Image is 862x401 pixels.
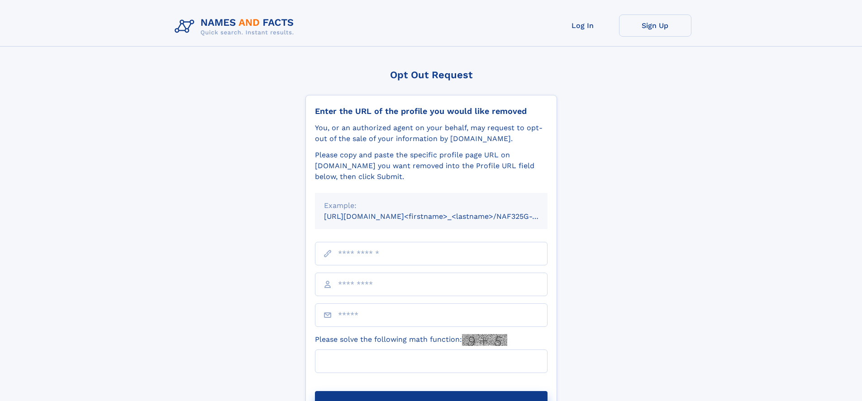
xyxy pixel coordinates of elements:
[315,334,507,346] label: Please solve the following math function:
[619,14,691,37] a: Sign Up
[315,123,548,144] div: You, or an authorized agent on your behalf, may request to opt-out of the sale of your informatio...
[547,14,619,37] a: Log In
[315,150,548,182] div: Please copy and paste the specific profile page URL on [DOMAIN_NAME] you want removed into the Pr...
[324,200,538,211] div: Example:
[305,69,557,80] div: Opt Out Request
[315,106,548,116] div: Enter the URL of the profile you would like removed
[171,14,301,39] img: Logo Names and Facts
[324,212,565,221] small: [URL][DOMAIN_NAME]<firstname>_<lastname>/NAF325G-xxxxxxxx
